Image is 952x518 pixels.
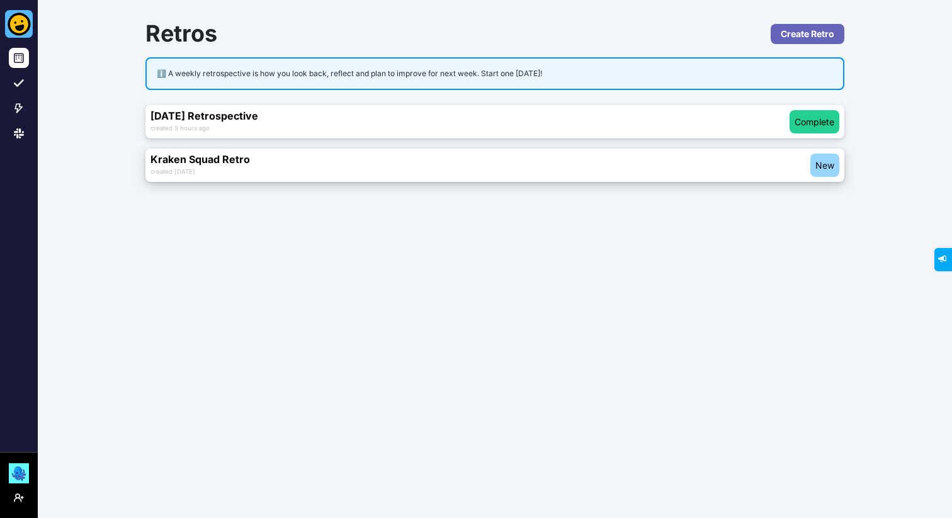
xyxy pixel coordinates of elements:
[157,69,833,79] p: ℹ️ A weekly retrospective is how you look back, reflect and plan to improve for next week. Start ...
[795,115,834,128] span: complete
[150,110,790,122] h3: [DATE] Retrospective
[150,168,195,175] small: created [DATE]
[815,159,834,172] span: new
[145,149,844,182] a: Kraken Squad Retronewcreated [DATE]
[9,488,29,508] button: User menu
[14,503,24,513] span: User menu
[150,125,210,132] small: created 5 hours ago
[771,24,844,44] a: Create Retro
[9,4,16,12] span: 
[14,493,24,503] i: User menu
[150,154,810,166] h3: Kraken Squad Retro
[9,463,29,483] img: Workspace
[5,10,33,38] img: Better
[145,105,844,138] a: [DATE] Retrospectivecompletecreated 5 hours ago
[145,20,670,47] h1: Retros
